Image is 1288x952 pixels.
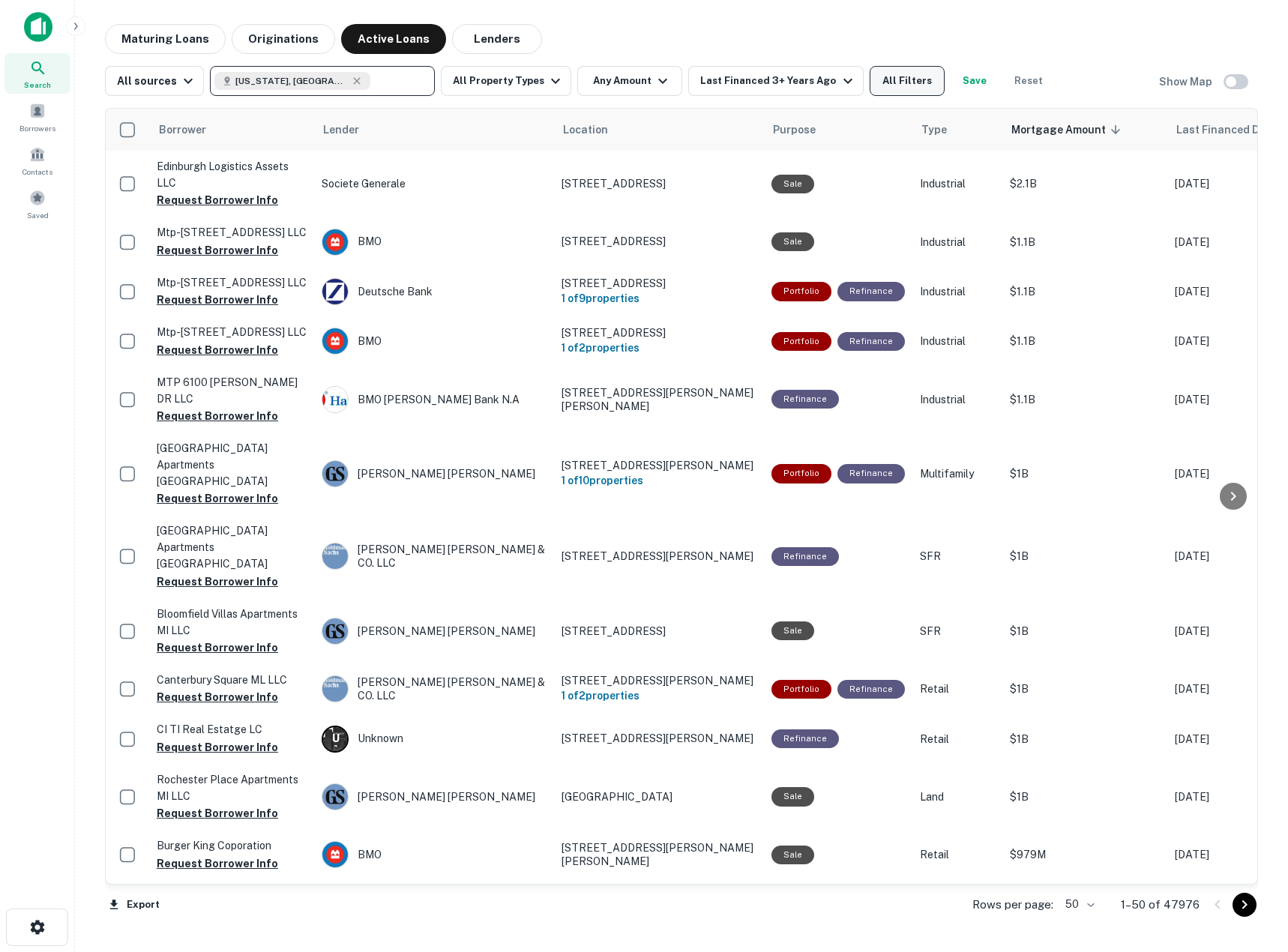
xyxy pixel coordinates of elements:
button: Request Borrower Info [157,639,278,657]
p: Industrial [920,234,995,250]
button: Save your search to get updates of matches that match your search criteria. [951,66,999,96]
button: Active Loans [341,24,446,54]
div: Sale [771,846,814,864]
div: Search [4,53,70,94]
button: Lenders [452,24,542,54]
h6: Show Map [1159,73,1215,90]
div: [PERSON_NAME] [PERSON_NAME] & CO. LLC [322,543,547,570]
p: [STREET_ADDRESS][PERSON_NAME][PERSON_NAME] [562,386,756,413]
div: This loan purpose was for refinancing [837,680,905,699]
a: Contacts [4,140,70,181]
img: picture [322,543,348,569]
th: Type [912,109,1002,151]
button: Last Financed 3+ Years Ago [688,66,863,96]
p: Land [920,789,995,805]
p: Industrial [920,175,995,192]
p: $1B [1010,548,1160,564]
a: Saved [4,184,70,224]
button: Any Amount [577,66,682,96]
p: Multifamily [920,466,995,482]
p: SFR [920,623,995,639]
p: Canterbury Square ML LLC [157,672,307,688]
button: Maturing Loans [105,24,226,54]
span: Search [24,79,51,91]
button: Request Borrower Info [157,191,278,209]
p: $1B [1010,731,1160,747]
h6: 1 of 2 properties [562,340,756,356]
div: [PERSON_NAME] [PERSON_NAME] & CO. LLC [322,675,547,702]
span: Purpose [773,121,835,139]
button: Request Borrower Info [157,738,278,756]
div: 50 [1059,894,1097,915]
button: Request Borrower Info [157,407,278,425]
p: $1.1B [1010,391,1160,408]
div: Unknown [322,726,547,753]
span: Saved [27,209,49,221]
p: Rows per page: [972,896,1053,914]
div: This loan purpose was for refinancing [837,464,905,483]
p: [GEOGRAPHIC_DATA] [562,790,756,804]
div: Chat Widget [1213,784,1288,856]
button: Export [105,894,163,916]
p: $979M [1010,846,1160,863]
p: Industrial [920,283,995,300]
button: Request Borrower Info [157,341,278,359]
p: [STREET_ADDRESS][PERSON_NAME] [562,674,756,687]
button: Request Borrower Info [157,291,278,309]
p: Industrial [920,391,995,408]
div: [PERSON_NAME] [PERSON_NAME] [322,460,547,487]
p: $1B [1010,789,1160,805]
div: This is a portfolio loan with 2 properties [771,680,831,699]
a: Borrowers [4,97,70,137]
span: Borrowers [19,122,55,134]
p: [STREET_ADDRESS][PERSON_NAME] [562,549,756,563]
div: [PERSON_NAME] [PERSON_NAME] [322,783,547,810]
div: This loan purpose was for refinancing [771,729,839,748]
p: [GEOGRAPHIC_DATA] Apartments [GEOGRAPHIC_DATA] [157,522,307,572]
p: Mtp-[STREET_ADDRESS] LLC [157,224,307,241]
p: $2.1B [1010,175,1160,192]
button: Reset [1005,66,1053,96]
div: Sale [771,787,814,806]
div: This loan purpose was for refinancing [837,282,905,301]
div: BMO [322,841,547,868]
button: Go to next page [1233,893,1257,917]
p: [STREET_ADDRESS] [562,326,756,340]
p: $1.1B [1010,283,1160,300]
button: All sources [105,66,204,96]
div: This is a portfolio loan with 2 properties [771,332,831,351]
button: All Property Types [441,66,571,96]
img: picture [322,784,348,810]
div: Last Financed 3+ Years Ago [700,72,856,90]
th: Borrower [149,109,314,151]
p: $1B [1010,623,1160,639]
div: This is a portfolio loan with 9 properties [771,282,831,301]
div: This loan purpose was for refinancing [771,390,839,409]
p: Industrial [920,333,995,349]
div: Deutsche Bank [322,278,547,305]
span: Location [563,121,628,139]
p: Mtp-[STREET_ADDRESS] LLC [157,274,307,291]
img: picture [322,676,348,702]
p: Edinburgh Logistics Assets LLC [157,158,307,191]
img: picture [322,229,348,255]
div: This loan purpose was for refinancing [837,332,905,351]
p: [STREET_ADDRESS] [562,277,756,290]
p: $1B [1010,681,1160,697]
p: Retail [920,681,995,697]
div: [PERSON_NAME] [PERSON_NAME] [322,618,547,645]
button: Originations [232,24,335,54]
p: $1.1B [1010,234,1160,250]
img: picture [322,461,348,486]
p: [GEOGRAPHIC_DATA] Apartments [GEOGRAPHIC_DATA] [157,440,307,489]
span: Mortgage Amount [1011,121,1125,139]
h6: 1 of 2 properties [562,687,756,704]
div: BMO [322,229,547,256]
p: $1B [1010,466,1160,482]
img: picture [322,387,348,412]
p: $1.1B [1010,333,1160,349]
p: Bloomfield Villas Apartments MI LLC [157,606,307,639]
h6: 1 of 10 properties [562,472,756,489]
